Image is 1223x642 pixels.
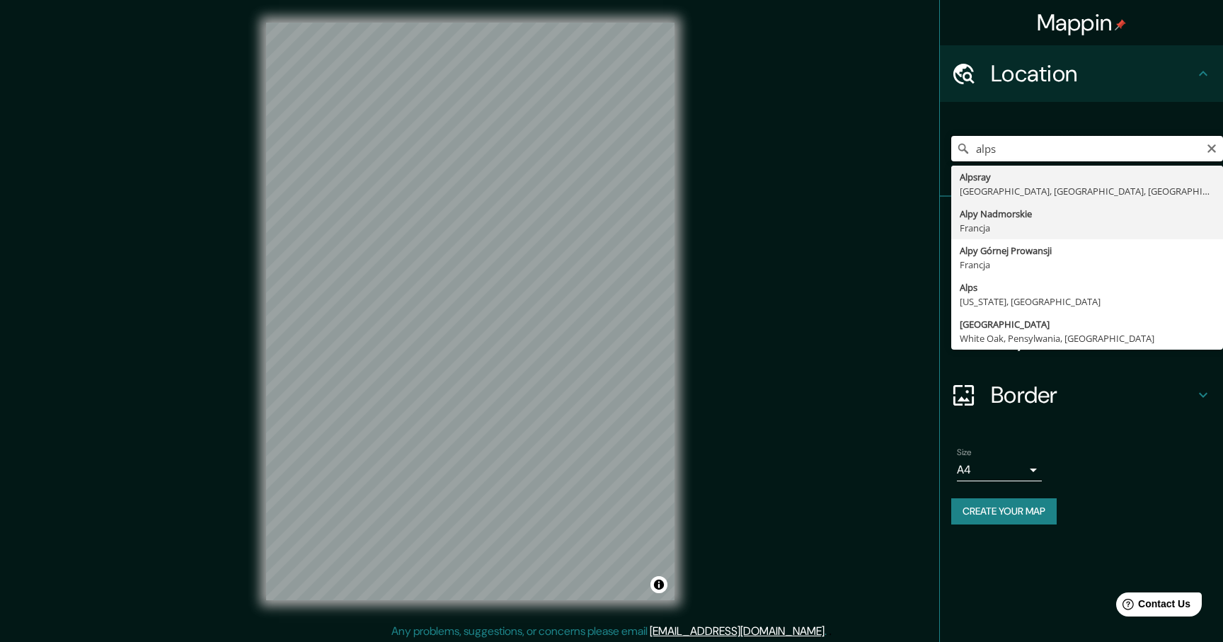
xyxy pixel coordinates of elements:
[960,221,1215,235] div: Francja
[960,207,1215,221] div: Alpy Nadmorskie
[991,59,1195,88] h4: Location
[1037,8,1127,37] h4: Mappin
[940,253,1223,310] div: Style
[266,23,674,600] canvas: Map
[960,280,1215,294] div: Alps
[940,45,1223,102] div: Location
[960,258,1215,272] div: Francja
[991,381,1195,409] h4: Border
[960,243,1215,258] div: Alpy Górnej Prowansji
[957,447,972,459] label: Size
[940,367,1223,423] div: Border
[951,498,1057,525] button: Create your map
[940,197,1223,253] div: Pins
[960,317,1215,331] div: [GEOGRAPHIC_DATA]
[957,459,1042,481] div: A4
[960,331,1215,345] div: White Oak, Pensylwania, [GEOGRAPHIC_DATA]
[650,576,667,593] button: Toggle attribution
[1206,141,1217,154] button: Clear
[960,170,1215,184] div: Alpsray
[391,623,827,640] p: Any problems, suggestions, or concerns please email .
[991,324,1195,352] h4: Layout
[960,184,1215,198] div: [GEOGRAPHIC_DATA], [GEOGRAPHIC_DATA], [GEOGRAPHIC_DATA]
[940,310,1223,367] div: Layout
[650,624,825,638] a: [EMAIL_ADDRESS][DOMAIN_NAME]
[960,294,1215,309] div: [US_STATE], [GEOGRAPHIC_DATA]
[951,136,1223,161] input: Pick your city or area
[1097,587,1207,626] iframe: Help widget launcher
[829,623,832,640] div: .
[827,623,829,640] div: .
[1115,19,1126,30] img: pin-icon.png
